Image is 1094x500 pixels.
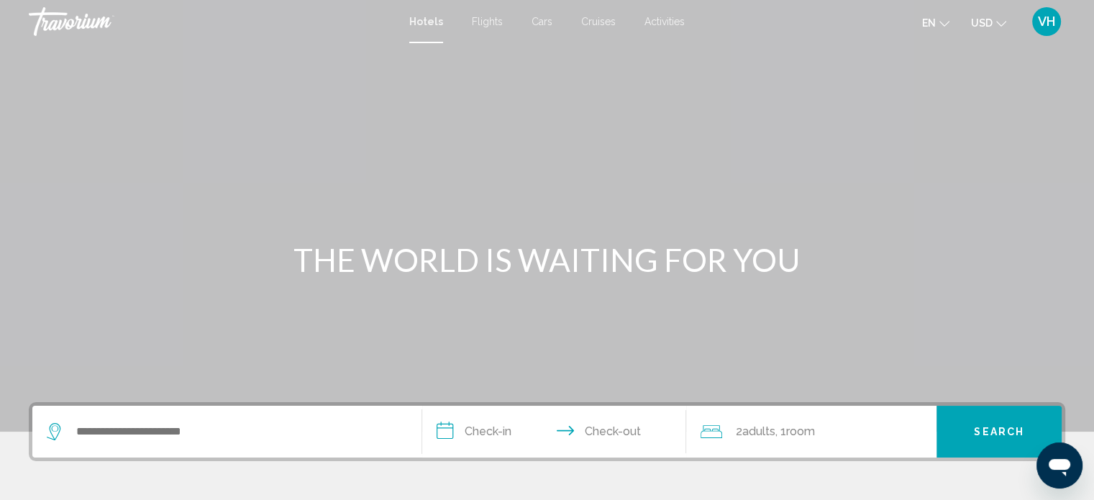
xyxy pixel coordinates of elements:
[974,427,1024,438] span: Search
[472,16,503,27] a: Flights
[29,7,395,36] a: Travorium
[409,16,443,27] a: Hotels
[532,16,552,27] a: Cars
[922,12,949,33] button: Change language
[32,406,1062,458] div: Search widget
[922,17,936,29] span: en
[1036,442,1082,488] iframe: Кнопка для запуску вікна повідомлень
[971,12,1006,33] button: Change currency
[644,16,685,27] a: Activities
[735,422,775,442] span: 2
[936,406,1062,458] button: Search
[1038,14,1055,29] span: VH
[686,406,936,458] button: Travelers: 2 adults, 0 children
[581,16,616,27] a: Cruises
[742,424,775,438] span: Adults
[1028,6,1065,37] button: User Menu
[775,422,814,442] span: , 1
[278,241,817,278] h1: THE WORLD IS WAITING FOR YOU
[971,17,993,29] span: USD
[785,424,814,438] span: Room
[422,406,687,458] button: Check in and out dates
